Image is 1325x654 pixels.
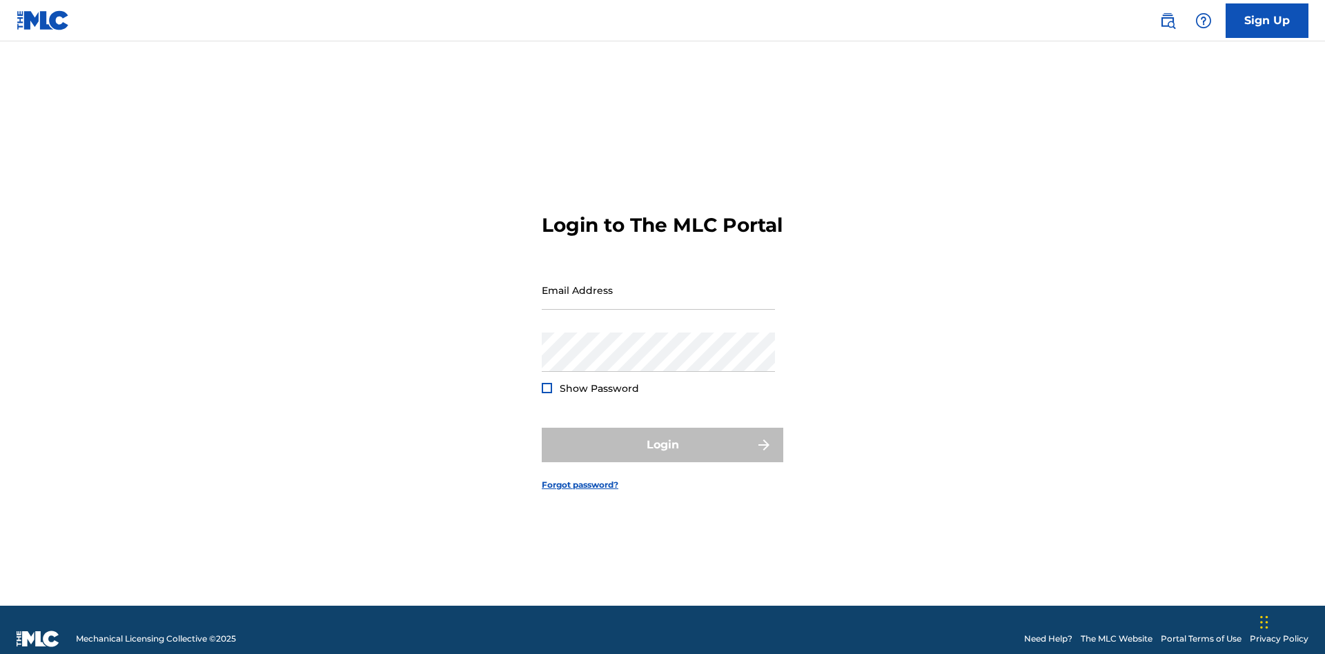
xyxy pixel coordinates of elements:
[76,633,236,645] span: Mechanical Licensing Collective © 2025
[542,213,783,237] h3: Login to The MLC Portal
[1154,7,1181,34] a: Public Search
[1256,588,1325,654] iframe: Chat Widget
[1159,12,1176,29] img: search
[1024,633,1072,645] a: Need Help?
[1190,7,1217,34] div: Help
[542,479,618,491] a: Forgot password?
[560,382,639,395] span: Show Password
[1250,633,1308,645] a: Privacy Policy
[1260,602,1268,643] div: Drag
[17,10,70,30] img: MLC Logo
[17,631,59,647] img: logo
[1226,3,1308,38] a: Sign Up
[1081,633,1152,645] a: The MLC Website
[1195,12,1212,29] img: help
[1161,633,1241,645] a: Portal Terms of Use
